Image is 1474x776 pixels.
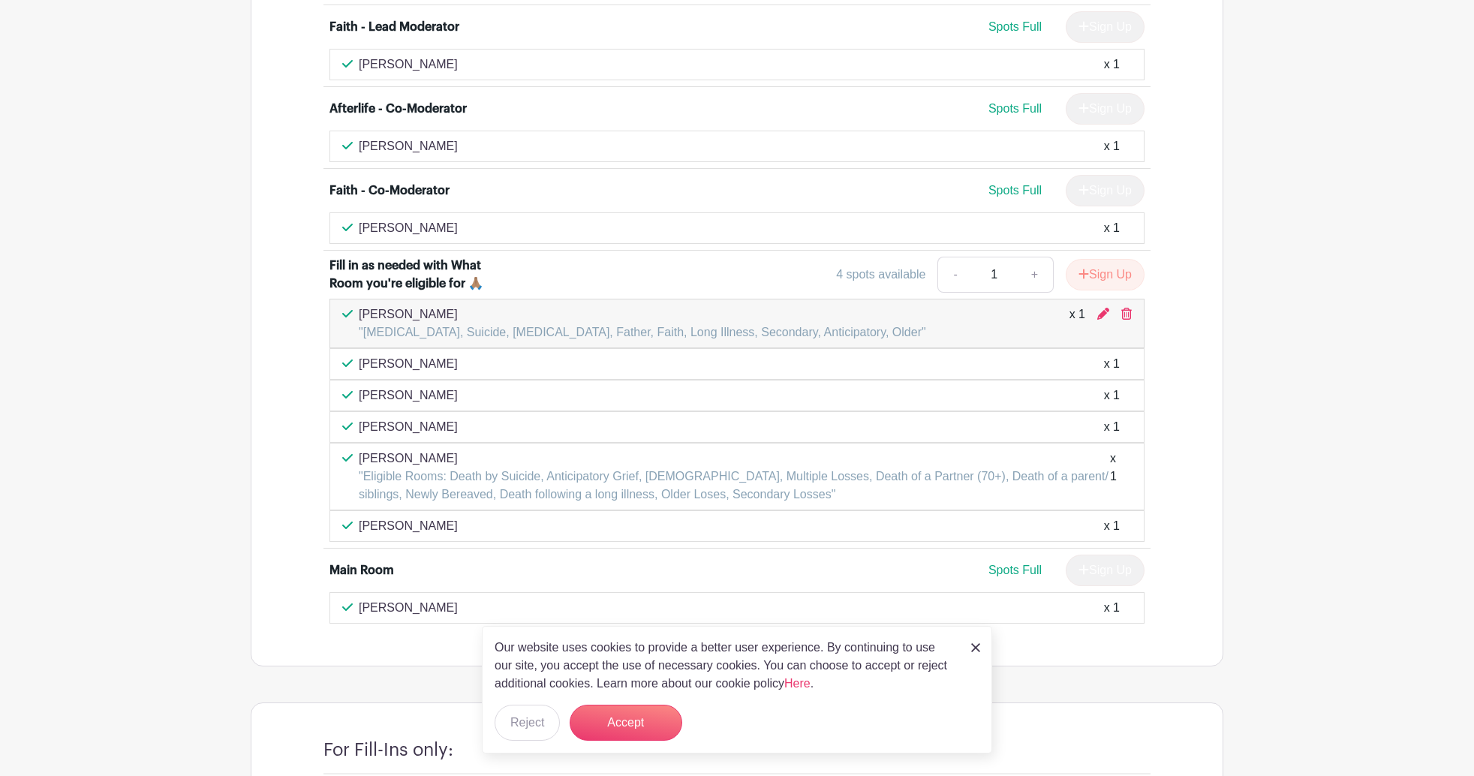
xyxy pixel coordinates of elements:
[359,355,458,373] p: [PERSON_NAME]
[1104,137,1120,155] div: x 1
[836,266,925,284] div: 4 spots available
[988,102,1042,115] span: Spots Full
[359,468,1110,504] p: "Eligible Rooms: Death by Suicide, Anticipatory Grief, [DEMOGRAPHIC_DATA], Multiple Losses, Death...
[359,323,926,341] p: "[MEDICAL_DATA], Suicide, [MEDICAL_DATA], Father, Faith, Long Illness, Secondary, Anticipatory, O...
[359,517,458,535] p: [PERSON_NAME]
[1104,418,1120,436] div: x 1
[329,561,394,579] div: Main Room
[988,20,1042,33] span: Spots Full
[971,643,980,652] img: close_button-5f87c8562297e5c2d7936805f587ecaba9071eb48480494691a3f1689db116b3.svg
[1104,599,1120,617] div: x 1
[1104,56,1120,74] div: x 1
[1016,257,1054,293] a: +
[359,418,458,436] p: [PERSON_NAME]
[329,100,467,118] div: Afterlife - Co-Moderator
[329,182,450,200] div: Faith - Co-Moderator
[359,599,458,617] p: [PERSON_NAME]
[1069,305,1085,341] div: x 1
[359,137,458,155] p: [PERSON_NAME]
[784,677,811,690] a: Here
[359,219,458,237] p: [PERSON_NAME]
[329,257,516,293] div: Fill in as needed with What Room you're eligible for 🙏🏽
[359,305,926,323] p: [PERSON_NAME]
[1104,219,1120,237] div: x 1
[988,184,1042,197] span: Spots Full
[1110,450,1120,504] div: x 1
[570,705,682,741] button: Accept
[329,18,459,36] div: Faith - Lead Moderator
[937,257,972,293] a: -
[359,56,458,74] p: [PERSON_NAME]
[323,739,453,761] h4: For Fill-Ins only:
[495,705,560,741] button: Reject
[359,450,1110,468] p: [PERSON_NAME]
[1104,386,1120,405] div: x 1
[1066,259,1145,290] button: Sign Up
[359,386,458,405] p: [PERSON_NAME]
[1104,355,1120,373] div: x 1
[495,639,955,693] p: Our website uses cookies to provide a better user experience. By continuing to use our site, you ...
[988,564,1042,576] span: Spots Full
[1104,517,1120,535] div: x 1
